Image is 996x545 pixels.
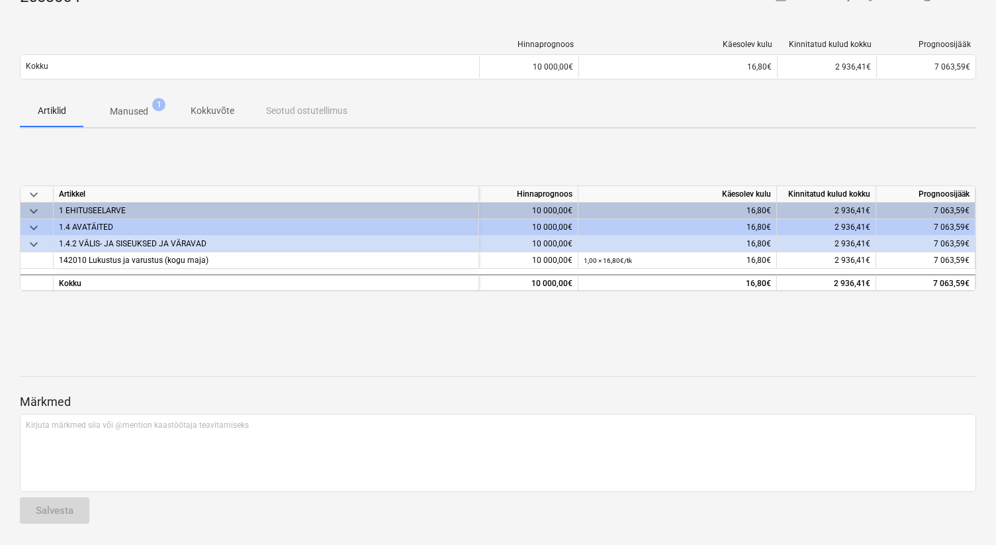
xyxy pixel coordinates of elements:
[26,61,48,72] p: Kokku
[777,186,876,203] div: Kinnitatud kulud kokku
[479,274,578,291] div: 10 000,00€
[584,40,772,49] div: Käesolev kulu
[59,203,473,219] div: 1 EHITUSEELARVE
[152,98,165,111] span: 1
[26,220,42,236] span: keyboard_arrow_down
[479,236,578,252] div: 10 000,00€
[876,186,975,203] div: Prognoosijääk
[584,275,771,292] div: 16,80€
[59,236,473,252] div: 1.4.2 VÄLIS- JA SISEUKSED JA VÄRAVAD
[26,236,42,252] span: keyboard_arrow_down
[882,40,971,49] div: Prognoosijääk
[110,105,148,119] p: Manused
[479,56,578,77] div: 10 000,00€
[930,481,996,545] iframe: Chat Widget
[777,236,876,252] div: 2 936,41€
[26,203,42,219] span: keyboard_arrow_down
[584,252,771,269] div: 16,80€
[20,394,976,410] p: Märkmed
[777,203,876,219] div: 2 936,41€
[584,203,771,219] div: 16,80€
[578,186,777,203] div: Käesolev kulu
[584,219,771,236] div: 16,80€
[59,256,208,265] span: 142010 Lukustus ja varustus (kogu maja)
[584,257,632,264] small: 1,00 × 16,80€ / tk
[777,56,876,77] div: 2 936,41€
[783,40,872,49] div: Kinnitatud kulud kokku
[777,219,876,236] div: 2 936,41€
[479,186,578,203] div: Hinnaprognoos
[584,62,772,72] div: 16,80€
[191,104,234,118] p: Kokkuvõte
[934,256,970,265] span: 7 063,59€
[54,274,479,291] div: Kokku
[26,187,42,203] span: keyboard_arrow_down
[59,219,473,235] div: 1.4 AVATÄITED
[479,252,578,269] div: 10 000,00€
[876,236,975,252] div: 7 063,59€
[876,219,975,236] div: 7 063,59€
[876,274,975,291] div: 7 063,59€
[479,203,578,219] div: 10 000,00€
[485,40,574,49] div: Hinnaprognoos
[876,203,975,219] div: 7 063,59€
[835,256,870,265] span: 2 936,41€
[777,274,876,291] div: 2 936,41€
[36,104,68,118] p: Artiklid
[930,481,996,545] div: Vestlusvidin
[479,219,578,236] div: 10 000,00€
[54,186,479,203] div: Artikkel
[934,62,970,72] span: 7 063,59€
[584,236,771,252] div: 16,80€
